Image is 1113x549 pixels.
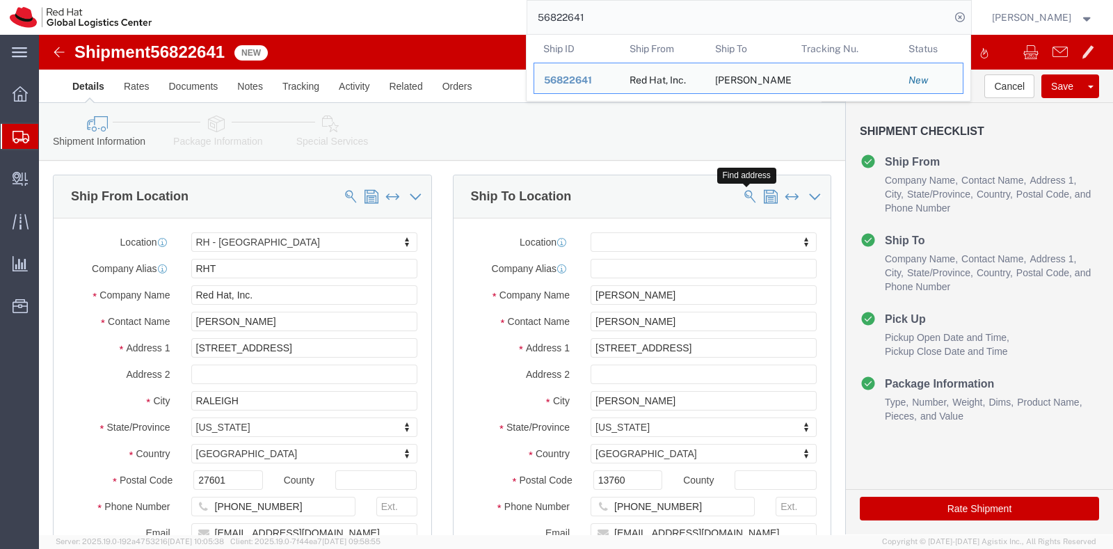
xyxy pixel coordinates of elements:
[908,73,953,88] div: New
[322,537,381,546] span: [DATE] 09:58:55
[39,35,1113,534] iframe: FS Legacy Container
[715,63,782,93] div: Saif Islam
[10,7,152,28] img: logo
[168,537,224,546] span: [DATE] 10:05:38
[544,73,610,88] div: 56822641
[544,74,592,86] span: 56822641
[882,536,1096,548] span: Copyright © [DATE]-[DATE] Agistix Inc., All Rights Reserved
[991,9,1094,26] button: [PERSON_NAME]
[992,10,1071,25] span: Robert Lomax
[534,35,970,101] table: Search Results
[534,35,620,63] th: Ship ID
[899,35,963,63] th: Status
[56,537,224,546] span: Server: 2025.19.0-192a4753216
[791,35,899,63] th: Tracking Nu.
[527,1,950,34] input: Search for shipment number, reference number
[629,63,685,93] div: Red Hat, Inc.
[705,35,792,63] th: Ship To
[230,537,381,546] span: Client: 2025.19.0-7f44ea7
[619,35,705,63] th: Ship From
